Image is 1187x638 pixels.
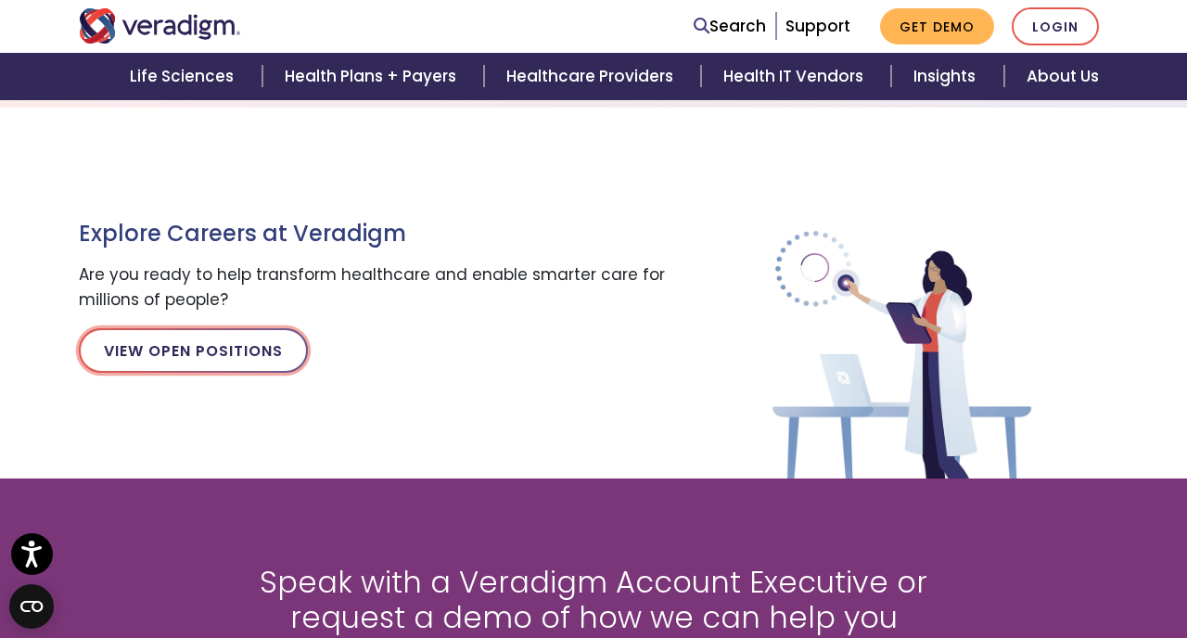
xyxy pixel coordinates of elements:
[484,53,701,100] a: Healthcare Providers
[262,53,484,100] a: Health Plans + Payers
[701,53,891,100] a: Health IT Vendors
[1004,53,1121,100] a: About Us
[1012,7,1099,45] a: Login
[79,8,241,44] img: Veradigm logo
[831,523,1165,616] iframe: Drift Chat Widget
[79,328,308,373] a: View Open Positions
[9,584,54,629] button: Open CMP widget
[79,221,668,248] h3: Explore Careers at Veradigm
[891,53,1003,100] a: Insights
[108,53,262,100] a: Life Sciences
[79,262,668,313] p: Are you ready to help transform healthcare and enable smarter care for millions of people?
[694,14,766,39] a: Search
[785,15,850,37] a: Support
[880,8,994,45] a: Get Demo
